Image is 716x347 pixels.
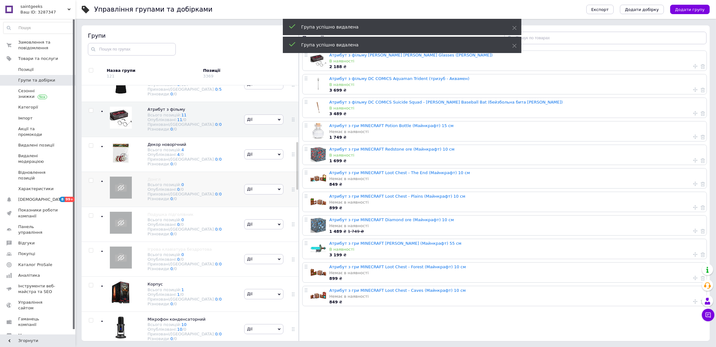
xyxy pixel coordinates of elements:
[148,336,222,341] div: Різновиди:
[18,88,58,99] span: Сезонні знижки
[215,87,218,92] a: 0
[177,187,180,192] a: 0
[620,5,664,14] button: Додати добірку
[219,332,222,336] a: 0
[148,227,222,232] div: Приховані/[GEOGRAPHIC_DATA]:
[18,153,58,164] span: Видалені модерацією
[148,222,222,227] div: Опубліковані:
[148,142,186,147] span: Декор новорічний
[181,322,187,327] a: 10
[177,152,180,157] a: 4
[247,257,252,261] span: Дії
[329,100,563,104] a: Атрибут з фільму DC COMICS Suicide Squad - [PERSON_NAME] Baseball Bat (бейзбольна бита [PERSON_NA...
[701,275,705,281] a: Видалити товар
[174,266,177,271] div: 0
[329,111,342,116] b: 3 489
[329,88,703,93] div: ₴
[180,222,184,227] span: /
[247,222,252,227] span: Дії
[148,162,222,166] div: Різновиди:
[170,92,173,96] a: 0
[18,170,58,181] span: Відновлення позицій
[215,297,218,302] a: 0
[215,332,218,336] a: 0
[329,158,342,163] b: 1 699
[181,222,184,227] div: 0
[18,126,58,137] span: Акції та промокоди
[180,187,184,192] span: /
[219,297,222,302] a: 0
[148,182,222,187] div: Всього позицій:
[329,182,338,187] b: 849
[675,7,705,12] span: Додати групу
[148,87,222,92] div: Приховані/[GEOGRAPHIC_DATA]:
[110,107,132,129] img: Атрибут з фільму
[329,170,470,175] a: Атрибут з гри MINECRAFT Loot Chest - The End (Майнкрафт) 10 см
[18,142,54,148] span: Видалені позиції
[586,5,614,14] button: Експорт
[219,87,222,92] a: 5
[329,82,703,88] div: В наявності
[329,247,703,252] div: В наявності
[3,22,74,34] input: Пошук
[329,182,703,187] div: ₴
[110,177,132,199] img: Донгл
[329,241,461,246] a: Атрибут з гри MINECRAFT [PERSON_NAME] (Майнкрафт) 55 см
[110,247,132,269] img: Ігрова клавіатура бездротова
[170,162,173,166] a: 0
[218,332,222,336] span: /
[148,113,222,117] div: Всього позицій:
[329,270,703,276] div: Немає в наявності
[181,147,184,152] a: 4
[219,157,222,162] a: 0
[148,177,161,182] span: Донгл
[18,316,58,328] span: Гаманець компанії
[148,302,222,306] div: Різновиди:
[18,40,58,51] span: Замовлення та повідомлення
[219,262,222,266] a: 0
[329,253,342,257] b: 3 199
[329,300,338,304] b: 849
[148,152,222,157] div: Опубліковані:
[18,104,38,110] span: Категорії
[504,32,707,44] input: Пошук по товарах
[218,157,222,162] span: /
[247,187,252,191] span: Дії
[18,262,52,268] span: Каталог ProSale
[107,68,198,73] div: Назва групи
[65,197,75,202] span: 99+
[20,4,67,9] span: saintgeeks
[182,327,186,332] span: /
[701,63,705,69] a: Видалити товар
[329,276,338,281] b: 899
[219,192,222,196] a: 0
[174,196,177,201] div: 0
[181,287,184,292] a: 1
[173,302,177,306] span: /
[148,157,222,162] div: Приховані/[GEOGRAPHIC_DATA]:
[329,200,703,205] div: Немає в наявності
[174,302,177,306] div: 0
[60,197,65,202] span: 8
[701,205,705,210] a: Видалити товар
[329,123,454,128] a: Атрибут з гри MINECRAFT Potion Bottle (Майнкрафт) 15 см
[329,264,466,269] a: Атрибут з гри MINECRAFT Loot Chest - Forest (Майнкрафт) 10 см
[148,266,222,271] div: Різновиди:
[148,212,194,217] span: Подушка підголівник
[329,129,703,135] div: Немає в наявності
[329,194,465,199] a: Атрибут з гри MINECRAFT Loot Chest - Plains (Майнкрафт) 10 см
[174,162,177,166] div: 0
[181,187,184,192] div: 0
[174,127,177,131] div: 0
[181,182,184,187] a: 0
[329,205,703,211] div: ₴
[177,117,182,122] a: 11
[218,122,222,127] span: /
[215,122,218,127] a: 0
[170,127,173,131] a: 0
[701,181,705,187] a: Видалити товар
[18,273,40,278] span: Аналітика
[110,317,132,339] img: Мікрофон конденсаторний
[329,158,703,164] div: ₴
[180,292,184,297] span: /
